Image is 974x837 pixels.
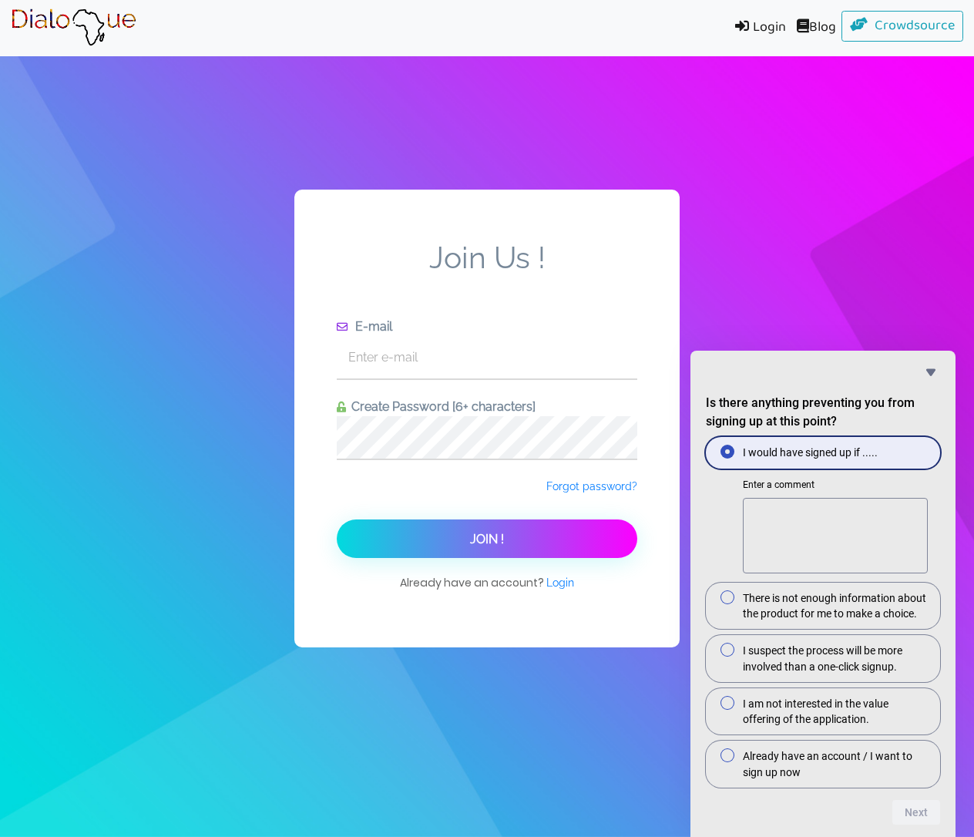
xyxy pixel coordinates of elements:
[743,696,928,728] span: I am not interested in the value offering of the application.
[546,480,637,492] span: Forgot password?
[346,399,536,414] span: Create Password [6+ characters]
[706,394,940,431] h2: Is there anything preventing you from signing up at this point?
[841,11,964,42] a: Crowdsource
[11,8,136,47] img: Brand
[706,363,940,825] div: Is there anything preventing you from signing up at this point?
[337,519,637,558] button: Join !
[706,437,940,788] div: Is there anything preventing you from signing up at this point?
[743,748,928,780] span: Already have an account / I want to sign up now
[337,240,637,318] span: Join Us !
[743,643,928,674] span: I suspect the process will be more involved than a one-click signup.
[350,319,392,334] span: E-mail
[922,363,940,382] button: Hide survey
[470,532,504,546] span: Join !
[546,576,574,589] span: Login
[743,445,878,460] span: I would have signed up if .....
[743,590,928,622] span: There is not enough information about the product for me to make a choice.
[400,574,574,606] span: Already have an account?
[743,498,928,573] textarea: Enter a comment
[546,479,637,494] a: Forgot password?
[791,11,841,45] a: Blog
[743,479,814,495] label: Enter a comment
[337,336,637,378] input: Enter e-mail
[546,575,574,590] a: Login
[724,11,791,45] a: Login
[892,800,940,825] button: Next question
